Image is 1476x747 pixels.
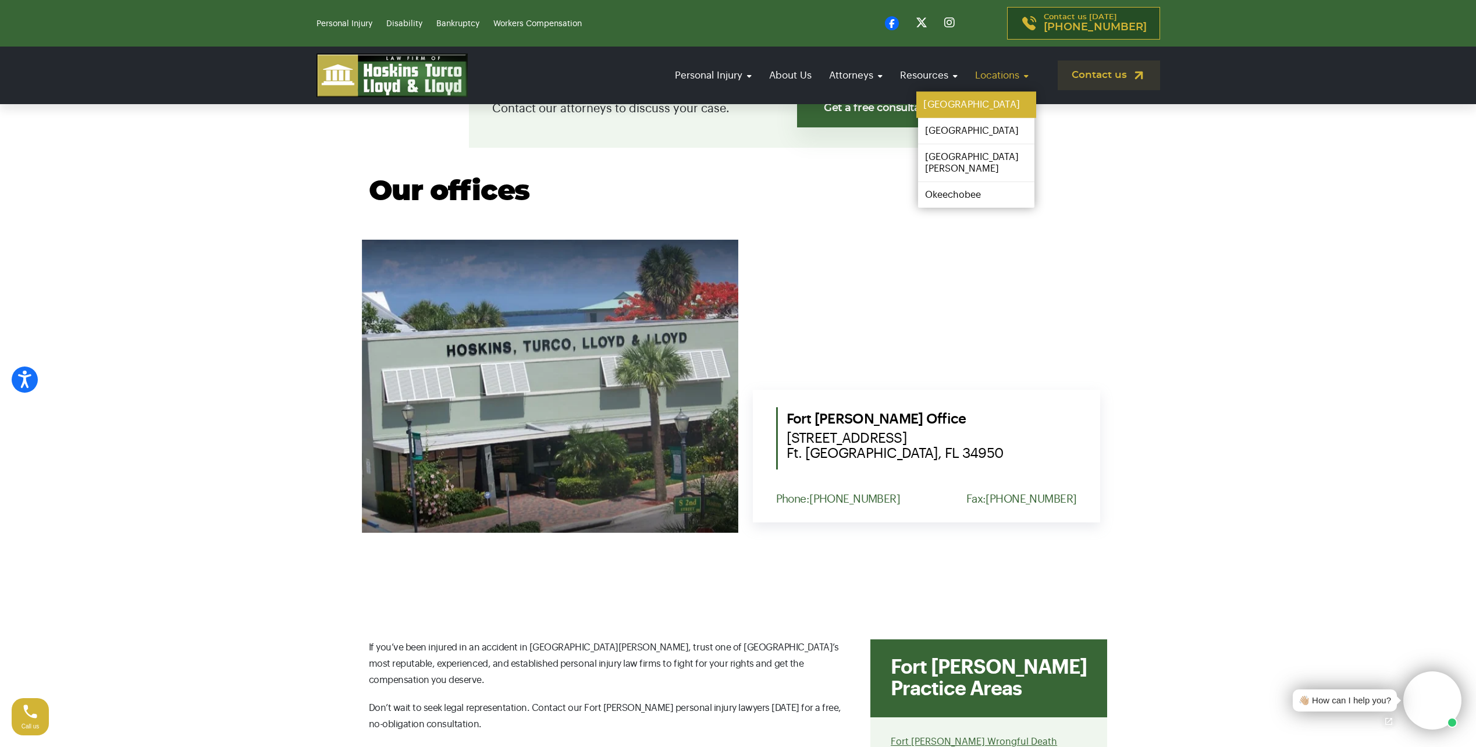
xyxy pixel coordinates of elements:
a: Resources [894,59,963,92]
a: Workers Compensation [493,20,582,28]
a: About Us [763,59,817,92]
a: Personal Injury [316,20,372,28]
span: Don’t wait to seek legal representation. Contact our Fort [PERSON_NAME] personal injury lawyers [... [369,703,841,729]
h5: Fort [PERSON_NAME] Office [787,407,1077,461]
a: Attorneys [823,59,888,92]
a: Open chat [1377,709,1401,734]
a: Contact us [1058,61,1160,90]
div: 👋🏼 How can I help you? [1299,694,1391,707]
h2: Our offices [369,177,1108,208]
a: Disability [386,20,422,28]
div: Contact our attorneys to discuss your case. [469,69,1007,148]
a: [GEOGRAPHIC_DATA] [916,92,1036,118]
a: Locations [969,59,1034,92]
p: Contact us [DATE] [1044,13,1147,33]
a: [PHONE_NUMBER] [809,493,900,504]
span: If you’ve been injured in an accident in [GEOGRAPHIC_DATA][PERSON_NAME], trust one of [GEOGRAPHIC... [369,643,839,685]
span: [PHONE_NUMBER] [1044,22,1147,33]
p: Fax: [966,493,1077,505]
a: Personal Injury [669,59,757,92]
img: Ft Pierce Office [362,240,738,533]
a: Contact us [DATE][PHONE_NUMBER] [1007,7,1160,40]
p: Phone: [776,493,901,505]
img: logo [316,54,468,97]
a: Get a free consultation [797,90,984,127]
a: [GEOGRAPHIC_DATA] [918,118,1034,144]
a: [PHONE_NUMBER] [986,493,1076,504]
a: Bankruptcy [436,20,479,28]
span: [STREET_ADDRESS] Ft. [GEOGRAPHIC_DATA], FL 34950 [787,431,1077,461]
a: Okeechobee [918,182,1034,208]
a: [GEOGRAPHIC_DATA][PERSON_NAME] [918,144,1034,182]
div: Fort [PERSON_NAME] Practice Areas [870,639,1107,717]
span: Call us [22,723,40,730]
